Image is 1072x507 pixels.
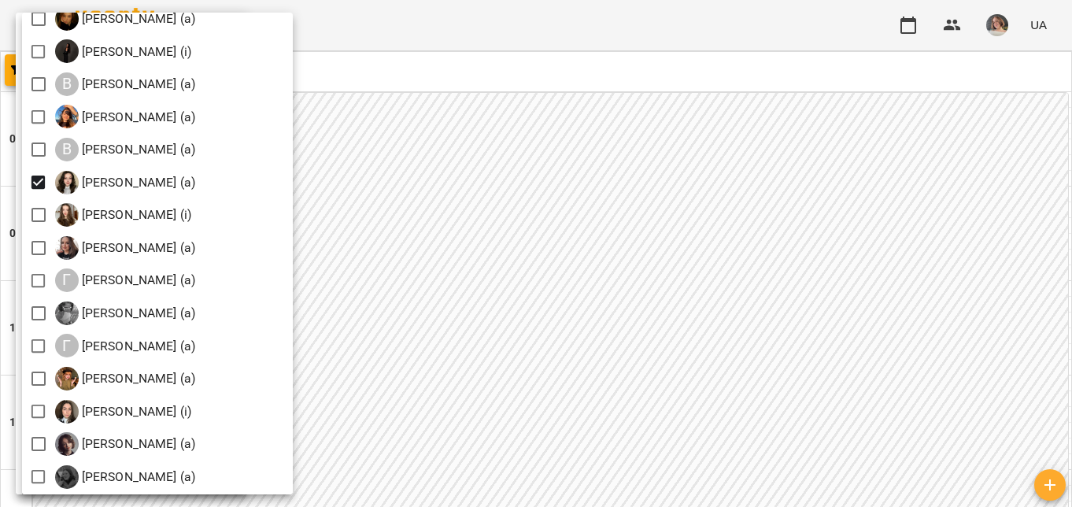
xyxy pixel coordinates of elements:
[55,72,196,96] div: Валюшко Іванна (а)
[79,271,196,290] p: [PERSON_NAME] (а)
[55,7,196,31] a: Б [PERSON_NAME] (а)
[55,465,79,489] img: Г
[55,400,79,424] img: Г
[55,7,79,31] img: Б
[55,302,79,325] img: Г
[55,367,196,390] a: Г [PERSON_NAME] (а)
[55,203,79,227] img: Г
[55,334,196,357] a: Г [PERSON_NAME] (а)
[79,75,196,94] p: [PERSON_NAME] (а)
[79,140,196,159] p: [PERSON_NAME] (а)
[55,236,196,260] a: Г [PERSON_NAME] (а)
[55,105,79,128] img: В
[55,236,196,260] div: Гастінґс Катерина (а)
[55,72,79,96] div: В
[79,369,196,388] p: [PERSON_NAME] (а)
[55,268,196,292] a: Г [PERSON_NAME] (а)
[55,105,196,128] div: Вербова Єлизавета Сергіївна (а)
[55,236,79,260] img: Г
[79,173,196,192] p: [PERSON_NAME] (а)
[55,203,192,227] a: Г [PERSON_NAME] (і)
[79,43,192,61] p: [PERSON_NAME] (і)
[55,138,196,161] a: В [PERSON_NAME] (а)
[55,171,196,194] a: В [PERSON_NAME] (а)
[79,304,196,323] p: [PERSON_NAME] (а)
[55,171,196,194] div: Вікторія Корнейко (а)
[79,9,196,28] p: [PERSON_NAME] (а)
[55,268,79,292] div: Г
[55,72,196,96] a: В [PERSON_NAME] (а)
[55,268,196,292] div: Гирич Кароліна (а)
[55,302,196,325] div: Гомзяк Юлія Максимівна (а)
[79,205,192,224] p: [PERSON_NAME] (і)
[55,203,192,227] div: Гайдукевич Анна (і)
[55,39,192,63] div: Ваганова Юлія (і)
[55,138,196,161] div: Войтенко Богдан (а)
[55,400,192,424] a: Г [PERSON_NAME] (і)
[55,171,79,194] img: В
[55,334,196,357] div: Гончаренко Максим (а)
[55,465,196,489] div: Губич Христина (а)
[55,7,196,31] div: Білоскурська Олександра Романівна (а)
[55,432,196,456] a: Г [PERSON_NAME] (а)
[79,468,196,487] p: [PERSON_NAME] (а)
[79,435,196,453] p: [PERSON_NAME] (а)
[55,39,79,63] img: В
[55,367,196,390] div: Горошинська Олександра (а)
[55,400,192,424] div: Грицюк Анна Андріївна (і)
[55,465,196,489] a: Г [PERSON_NAME] (а)
[79,239,196,257] p: [PERSON_NAME] (а)
[79,108,196,127] p: [PERSON_NAME] (а)
[55,432,196,456] div: Громик Софія (а)
[55,39,192,63] a: В [PERSON_NAME] (і)
[55,105,196,128] a: В [PERSON_NAME] (а)
[79,402,192,421] p: [PERSON_NAME] (і)
[55,367,79,390] img: Г
[79,337,196,356] p: [PERSON_NAME] (а)
[55,432,79,456] img: Г
[55,138,79,161] div: В
[55,302,196,325] a: Г [PERSON_NAME] (а)
[55,334,79,357] div: Г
